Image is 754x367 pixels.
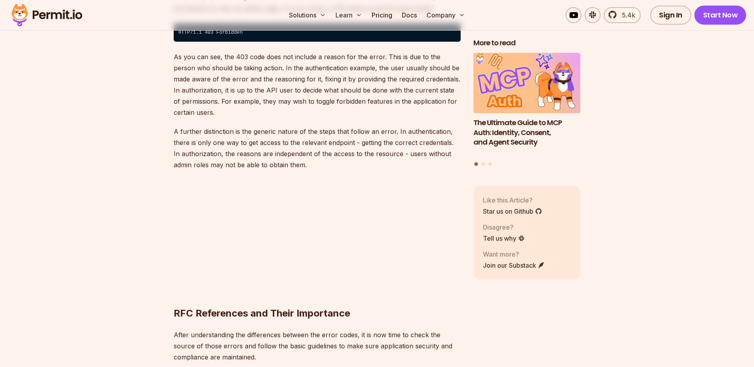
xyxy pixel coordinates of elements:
[174,23,461,42] code: HTTP/1.1 403 Forbidden
[8,2,86,29] img: Permit logo
[475,162,478,166] button: Go to slide 1
[473,53,581,157] a: The Ultimate Guide to MCP Auth: Identity, Consent, and Agent SecurityThe Ultimate Guide to MCP Au...
[368,7,395,23] a: Pricing
[473,38,581,48] h2: More to read
[286,7,329,23] button: Solutions
[473,53,581,113] img: The Ultimate Guide to MCP Auth: Identity, Consent, and Agent Security
[617,10,635,20] span: 5.4k
[473,118,581,147] h3: The Ultimate Guide to MCP Auth: Identity, Consent, and Agent Security
[423,7,468,23] button: Company
[473,53,581,167] div: Posts
[174,275,461,320] h2: RFC References and Their Importance
[174,51,461,118] p: As you can see, the 403 code does not include a reason for the error. This is due to the person w...
[483,249,545,259] p: Want more?
[604,7,641,23] a: 5.4k
[332,7,365,23] button: Learn
[174,178,412,297] iframe: https://lu.ma/embed/calendar/cal-osivJJtYL9hKgx6/events
[488,162,492,165] button: Go to slide 3
[483,222,525,232] p: Disagree?
[483,206,542,216] a: Star us on Github
[174,126,461,170] p: A further distinction is the generic nature of the steps that follow an error. In authentication,...
[473,53,581,157] li: 1 of 3
[174,329,461,363] p: After understanding the differences between the error codes, it is now time to check the source o...
[482,162,485,165] button: Go to slide 2
[694,6,746,25] a: Start Now
[483,260,545,270] a: Join our Substack
[650,6,691,25] a: Sign In
[483,195,542,205] p: Like this Article?
[399,7,420,23] a: Docs
[483,233,525,243] a: Tell us why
